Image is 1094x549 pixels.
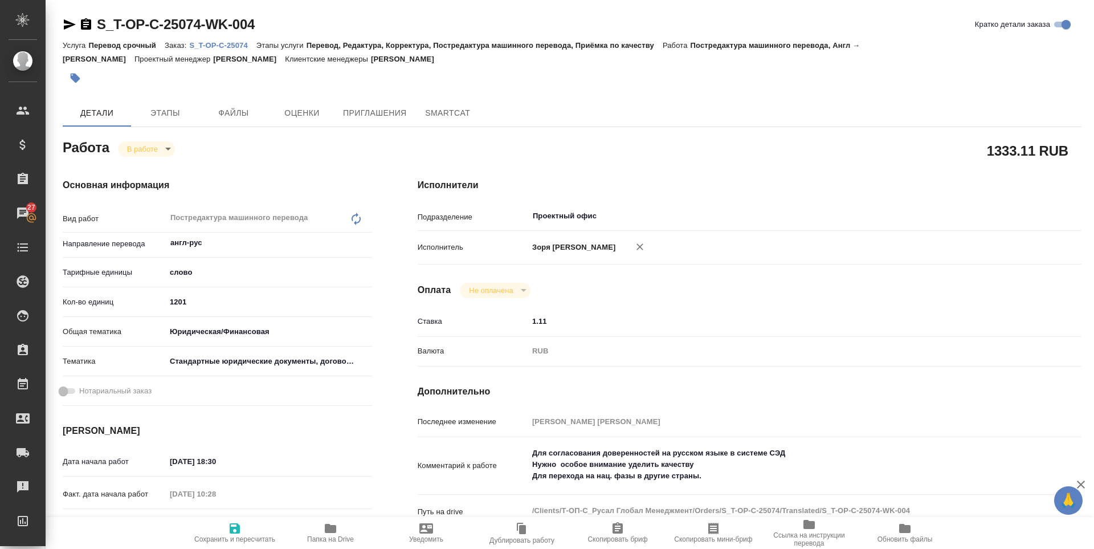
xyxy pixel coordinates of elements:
[189,40,256,50] a: S_T-OP-C-25074
[166,352,372,371] div: Стандартные юридические документы, договоры, уставы
[189,41,256,50] p: S_T-OP-C-25074
[474,517,570,549] button: Дублировать работу
[166,322,372,341] div: Юридическая/Финансовая
[975,19,1050,30] span: Кратко детали заказа
[1054,486,1083,515] button: 🙏
[138,106,193,120] span: Этапы
[63,178,372,192] h4: Основная информация
[307,41,663,50] p: Перевод, Редактура, Корректура, Постредактура машинного перевода, Приёмка по качеству
[63,356,166,367] p: Тематика
[857,517,953,549] button: Обновить файлы
[1020,215,1022,217] button: Open
[307,535,354,543] span: Папка на Drive
[166,263,372,282] div: слово
[371,55,443,63] p: [PERSON_NAME]
[466,286,516,295] button: Не оплачена
[343,106,407,120] span: Приглашения
[79,385,152,397] span: Нотариальный заказ
[166,453,266,470] input: ✎ Введи что-нибудь
[3,199,43,227] a: 27
[63,296,166,308] p: Кол-во единиц
[460,283,530,298] div: В работе
[418,385,1081,398] h4: Дополнительно
[21,202,42,213] span: 27
[275,106,329,120] span: Оценки
[187,517,283,549] button: Сохранить и пересчитать
[409,535,443,543] span: Уведомить
[421,106,475,120] span: SmartCat
[194,535,275,543] span: Сохранить и пересчитать
[213,55,285,63] p: [PERSON_NAME]
[378,517,474,549] button: Уведомить
[418,506,528,518] p: Путь на drive
[63,66,88,91] button: Добавить тэг
[1059,489,1078,513] span: 🙏
[63,213,166,225] p: Вид работ
[166,294,372,310] input: ✎ Введи что-нибудь
[285,55,371,63] p: Клиентские менеджеры
[88,41,165,50] p: Перевод срочный
[206,106,261,120] span: Файлы
[877,535,933,543] span: Обновить файлы
[768,531,850,547] span: Ссылка на инструкции перевода
[528,341,1026,361] div: RUB
[627,234,652,259] button: Удалить исполнителя
[166,486,266,502] input: Пустое поле
[987,141,1068,160] h2: 1333.11 RUB
[570,517,666,549] button: Скопировать бриф
[528,313,1026,330] input: ✎ Введи что-нибудь
[165,41,189,50] p: Заказ:
[63,18,76,31] button: Скопировать ссылку для ЯМессенджера
[587,535,647,543] span: Скопировать бриф
[418,416,528,428] p: Последнее изменение
[418,212,528,223] p: Подразделение
[418,316,528,327] p: Ставка
[366,242,368,244] button: Open
[63,267,166,278] p: Тарифные единицы
[663,41,691,50] p: Работа
[166,515,266,532] input: ✎ Введи что-нибудь
[418,242,528,253] p: Исполнитель
[97,17,255,32] a: S_T-OP-C-25074-WK-004
[528,444,1026,486] textarea: Для согласования доверенностей на русском языке в системе СЭД Нужно особое внимание уделить качес...
[674,535,752,543] span: Скопировать мини-бриф
[63,489,166,500] p: Факт. дата начала работ
[418,178,1081,192] h4: Исполнители
[79,18,93,31] button: Скопировать ссылку
[528,242,616,253] p: Зоря [PERSON_NAME]
[124,144,161,154] button: В работе
[528,501,1026,520] textarea: /Clients/Т-ОП-С_Русал Глобал Менеджмент/Orders/S_T-OP-C-25074/Translated/S_T-OP-C-25074-WK-004
[63,424,372,438] h4: [PERSON_NAME]
[418,283,451,297] h4: Оплата
[63,326,166,337] p: Общая тематика
[256,41,307,50] p: Этапы услуги
[63,238,166,250] p: Направление перевода
[70,106,124,120] span: Детали
[118,141,175,157] div: В работе
[134,55,213,63] p: Проектный менеджер
[63,136,109,157] h2: Работа
[489,536,554,544] span: Дублировать работу
[761,517,857,549] button: Ссылка на инструкции перевода
[63,41,88,50] p: Услуга
[63,456,166,467] p: Дата начала работ
[418,460,528,471] p: Комментарий к работе
[666,517,761,549] button: Скопировать мини-бриф
[418,345,528,357] p: Валюта
[528,413,1026,430] input: Пустое поле
[283,517,378,549] button: Папка на Drive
